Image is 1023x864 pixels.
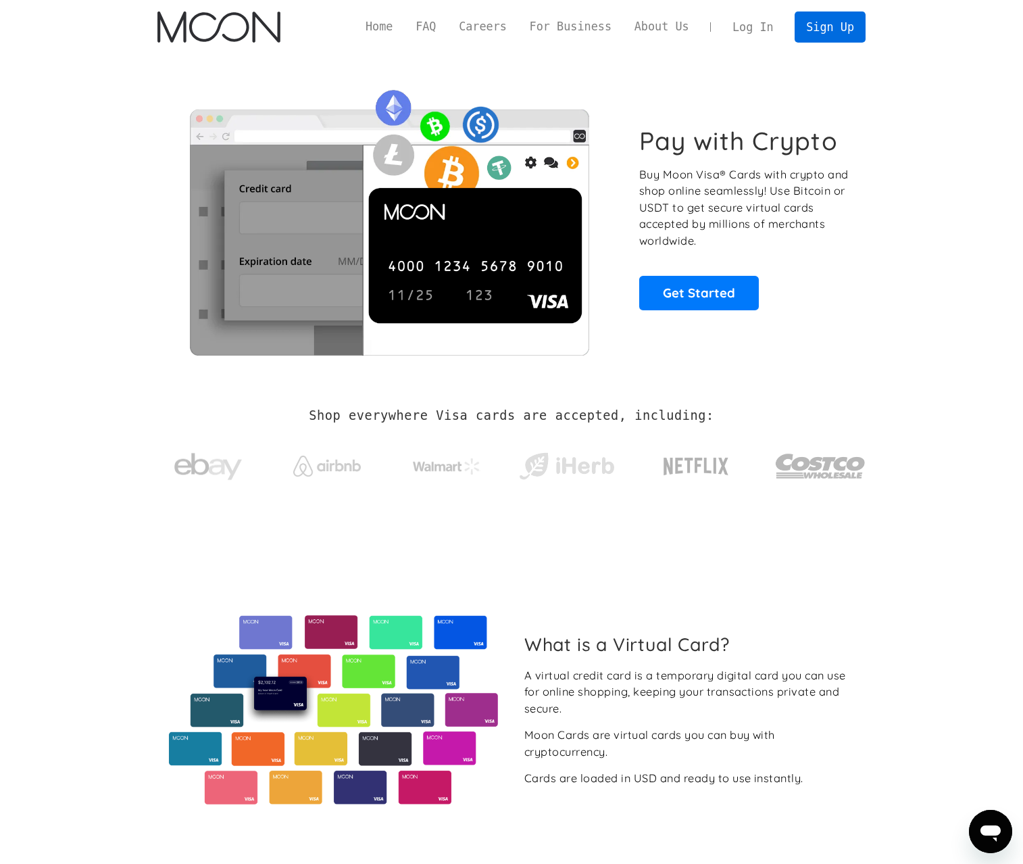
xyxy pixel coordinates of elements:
img: Walmart [413,458,480,475]
a: Sign Up [795,11,865,42]
img: Virtual cards from Moon [167,615,500,805]
iframe: 启动消息传送窗口的按钮 [969,810,1012,853]
div: Moon Cards are virtual cards you can buy with cryptocurrency. [524,727,855,760]
a: For Business [518,18,623,35]
a: FAQ [404,18,447,35]
a: Home [354,18,404,35]
a: Walmart [397,445,497,481]
a: About Us [623,18,701,35]
h1: Pay with Crypto [639,126,838,156]
a: home [157,11,280,43]
p: Buy Moon Visa® Cards with crypto and shop online seamlessly! Use Bitcoin or USDT to get secure vi... [639,166,851,249]
img: ebay [174,446,242,488]
a: ebay [157,432,258,495]
img: Costco [775,441,866,491]
div: Cards are loaded in USD and ready to use instantly. [524,770,803,787]
a: Log In [721,12,784,42]
img: Airbnb [293,456,361,477]
a: Costco [775,427,866,498]
img: iHerb [516,449,617,484]
img: Netflix [662,450,730,483]
a: Netflix [636,436,757,490]
img: Moon Logo [157,11,280,43]
img: Moon Cards let you spend your crypto anywhere Visa is accepted. [157,80,620,355]
div: A virtual credit card is a temporary digital card you can use for online shopping, keeping your t... [524,667,855,717]
a: Get Started [639,276,759,310]
h2: What is a Virtual Card? [524,633,855,655]
a: iHerb [516,435,617,491]
a: Careers [447,18,518,35]
h2: Shop everywhere Visa cards are accepted, including: [309,408,714,423]
a: Airbnb [277,442,378,483]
